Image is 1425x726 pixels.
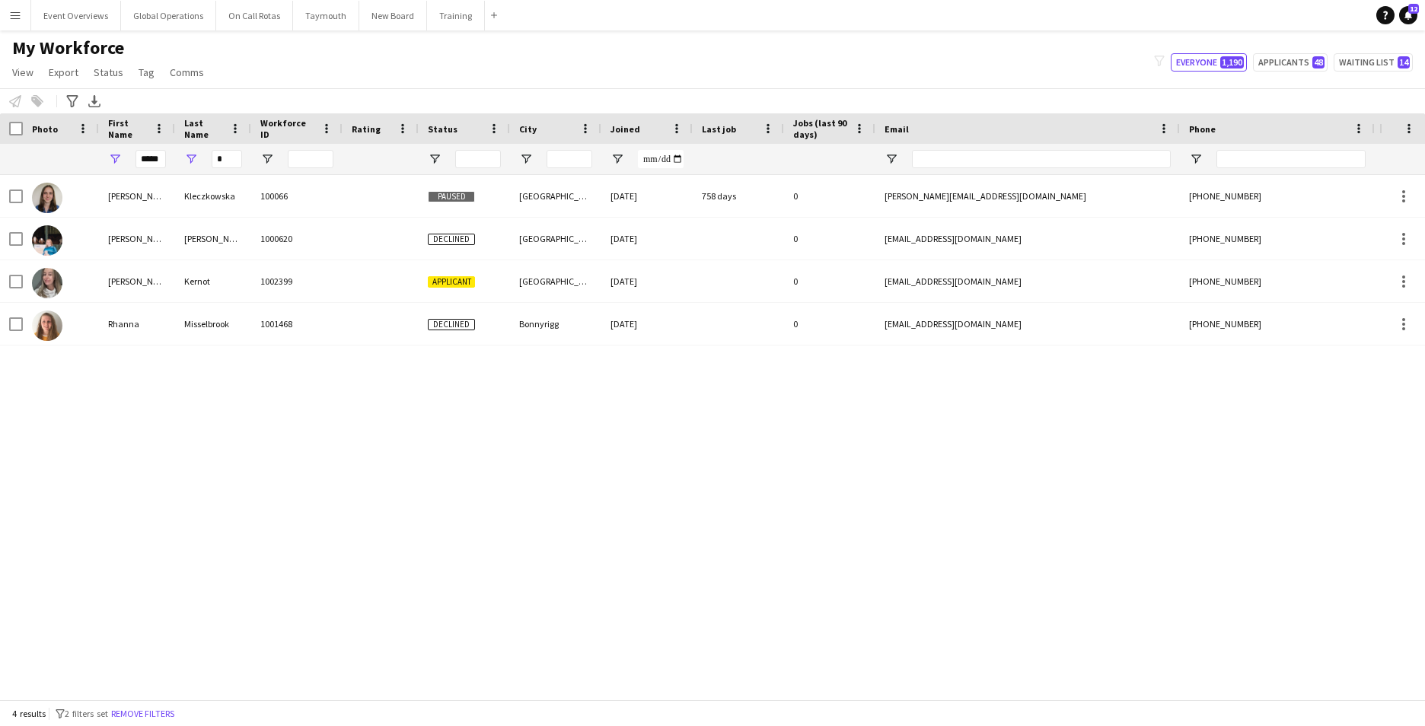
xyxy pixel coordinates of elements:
button: Remove filters [108,705,177,722]
div: [PHONE_NUMBER] [1180,260,1375,302]
input: Joined Filter Input [638,150,684,168]
a: Tag [132,62,161,82]
div: [PERSON_NAME] [99,260,175,302]
button: On Call Rotas [216,1,293,30]
a: 12 [1399,6,1417,24]
a: Export [43,62,84,82]
img: Hanna Kleczkowska [32,183,62,213]
button: Everyone1,190 [1171,53,1247,72]
span: Email [885,123,909,135]
span: Jobs (last 90 days) [793,117,848,140]
button: Taymouth [293,1,359,30]
div: 0 [784,175,875,217]
div: 758 days [693,175,784,217]
span: Status [428,123,457,135]
button: Training [427,1,485,30]
span: Workforce ID [260,117,315,140]
div: [PERSON_NAME] [175,218,251,260]
button: Open Filter Menu [610,152,624,166]
button: Open Filter Menu [1189,152,1203,166]
span: 14 [1398,56,1410,68]
span: Last Name [184,117,224,140]
input: City Filter Input [547,150,592,168]
div: 1000620 [251,218,343,260]
div: 0 [784,303,875,345]
a: Comms [164,62,210,82]
input: Last Name Filter Input [212,150,242,168]
input: Workforce ID Filter Input [288,150,333,168]
span: Rating [352,123,381,135]
button: Open Filter Menu [260,152,274,166]
div: 100066 [251,175,343,217]
div: Rhanna [99,303,175,345]
app-action-btn: Export XLSX [85,92,104,110]
div: 1001468 [251,303,343,345]
button: Applicants48 [1253,53,1328,72]
div: [PHONE_NUMBER] [1180,218,1375,260]
input: Status Filter Input [455,150,501,168]
button: Open Filter Menu [885,152,898,166]
div: 0 [784,218,875,260]
span: Declined [428,234,475,245]
button: Open Filter Menu [108,152,122,166]
img: Rhanna Misselbrook [32,310,62,341]
button: Open Filter Menu [519,152,533,166]
div: [PERSON_NAME][EMAIL_ADDRESS][DOMAIN_NAME] [875,175,1180,217]
button: Event Overviews [31,1,121,30]
span: Applicant [428,276,475,288]
div: [DATE] [601,218,693,260]
button: Open Filter Menu [428,152,442,166]
span: Export [49,65,78,79]
span: Phone [1189,123,1216,135]
span: First Name [108,117,148,140]
button: Global Operations [121,1,216,30]
span: Status [94,65,123,79]
input: Phone Filter Input [1216,150,1366,168]
img: Hannah Kernot [32,268,62,298]
span: 48 [1312,56,1325,68]
span: My Workforce [12,37,124,59]
span: Tag [139,65,155,79]
div: 1002399 [251,260,343,302]
div: Kleczkowska [175,175,251,217]
input: Email Filter Input [912,150,1171,168]
a: Status [88,62,129,82]
input: First Name Filter Input [135,150,166,168]
span: Joined [610,123,640,135]
button: Waiting list14 [1334,53,1413,72]
span: Declined [428,319,475,330]
div: Misselbrook [175,303,251,345]
span: Comms [170,65,204,79]
app-action-btn: Advanced filters [63,92,81,110]
button: Open Filter Menu [184,152,198,166]
span: 12 [1408,4,1419,14]
a: View [6,62,40,82]
span: View [12,65,33,79]
div: [PHONE_NUMBER] [1180,303,1375,345]
span: 1,190 [1220,56,1244,68]
div: [PERSON_NAME] [99,218,175,260]
span: City [519,123,537,135]
div: [PERSON_NAME] [99,175,175,217]
img: Hannah Kaufmann Wolfe [32,225,62,256]
button: New Board [359,1,427,30]
div: 0 [784,260,875,302]
span: Paused [428,191,475,202]
div: [PHONE_NUMBER] [1180,175,1375,217]
div: Bonnyrigg [510,303,601,345]
div: [EMAIL_ADDRESS][DOMAIN_NAME] [875,260,1180,302]
div: Kernot [175,260,251,302]
span: Last job [702,123,736,135]
div: [GEOGRAPHIC_DATA] [510,175,601,217]
div: [GEOGRAPHIC_DATA] [510,260,601,302]
div: [EMAIL_ADDRESS][DOMAIN_NAME] [875,218,1180,260]
div: [DATE] [601,175,693,217]
div: [GEOGRAPHIC_DATA] [510,218,601,260]
div: [DATE] [601,260,693,302]
span: 2 filters set [65,708,108,719]
div: [DATE] [601,303,693,345]
span: Photo [32,123,58,135]
div: [EMAIL_ADDRESS][DOMAIN_NAME] [875,303,1180,345]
